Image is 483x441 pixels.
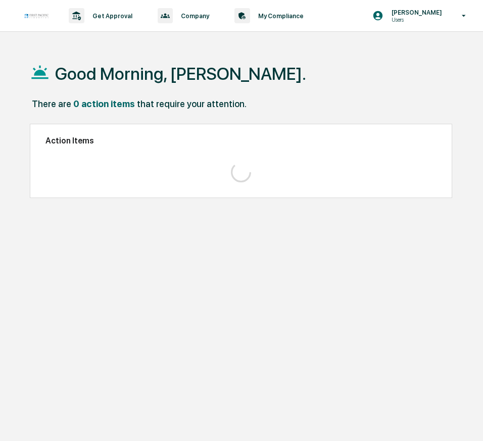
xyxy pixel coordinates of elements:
h1: Good Morning, [PERSON_NAME]. [55,64,306,84]
p: Users [383,16,447,23]
p: [PERSON_NAME] [383,9,447,16]
h2: Action Items [45,136,437,145]
p: Get Approval [84,12,137,20]
div: 0 action items [73,99,135,109]
p: My Compliance [250,12,309,20]
div: There are [32,99,71,109]
p: Company [173,12,214,20]
div: that require your attention. [137,99,247,109]
img: logo [24,13,49,18]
